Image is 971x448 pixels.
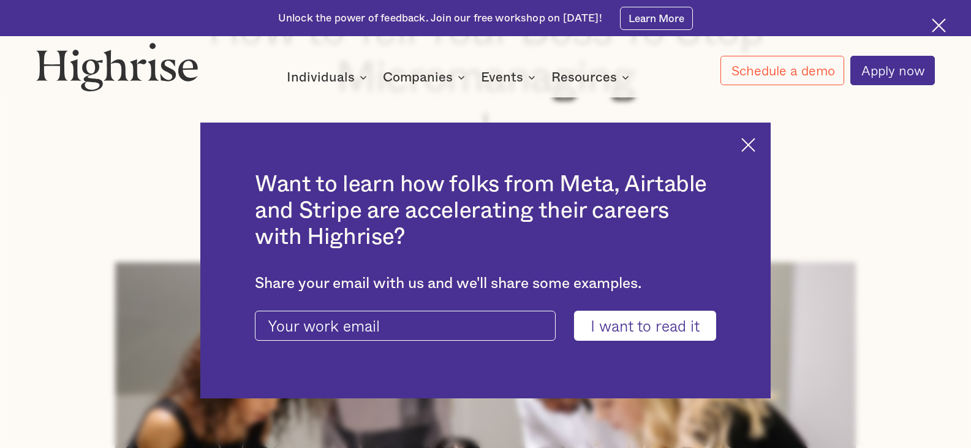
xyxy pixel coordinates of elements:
[481,70,523,85] div: Events
[287,70,371,85] div: Individuals
[255,311,716,341] form: current-ascender-blog-article-modal-form
[850,56,934,85] a: Apply now
[551,70,617,85] div: Resources
[255,171,716,250] h2: Want to learn how folks from Meta, Airtable and Stripe are accelerating their careers with Highrise?
[278,11,602,26] div: Unlock the power of feedback. Join our free workshop on [DATE]!
[741,138,755,152] img: Cross icon
[481,70,539,85] div: Events
[620,7,693,30] a: Learn More
[574,311,716,341] input: I want to read it
[383,70,453,85] div: Companies
[255,275,716,292] div: Share your email with us and we'll share some examples.
[255,311,556,341] input: Your work email
[383,70,469,85] div: Companies
[720,56,844,85] a: Schedule a demo
[932,18,946,32] img: Cross icon
[287,70,355,85] div: Individuals
[551,70,633,85] div: Resources
[36,42,198,91] img: Highrise logo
